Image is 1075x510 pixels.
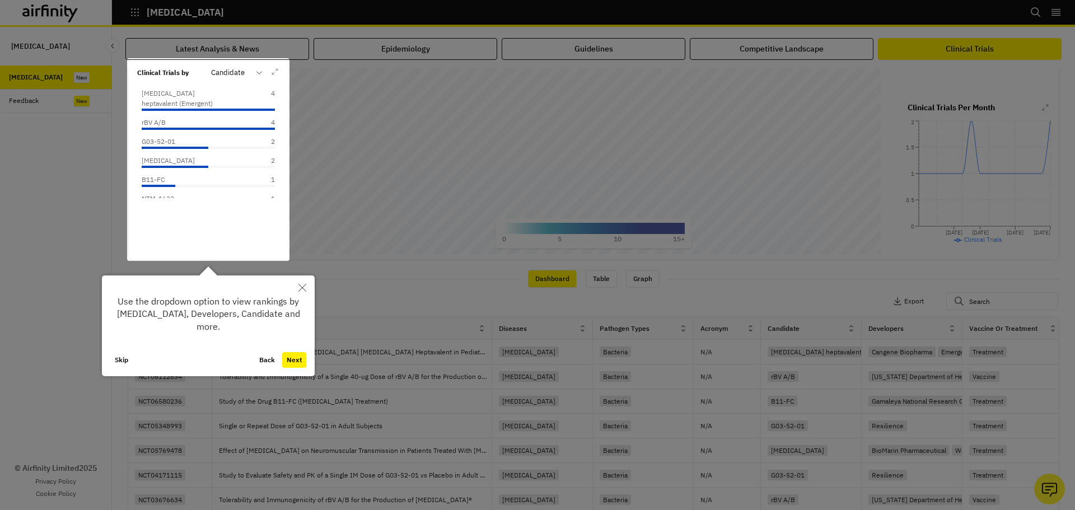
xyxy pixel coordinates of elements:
div: Use the dropdown option to view rankings by Infectious Disease, Developers, Candidate and more. [102,275,315,376]
button: Next [282,352,306,368]
button: Back [255,352,279,368]
button: Skip [110,352,133,368]
button: Close [290,275,315,300]
div: Use the dropdown option to view rankings by [MEDICAL_DATA], Developers, Candidate and more. [110,284,306,344]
